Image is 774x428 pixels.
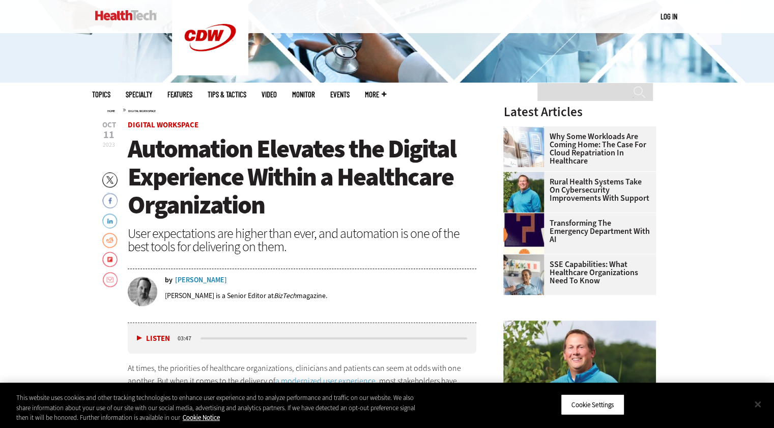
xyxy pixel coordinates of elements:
[128,277,157,306] img: Joe Kuehne
[175,277,227,284] a: [PERSON_NAME]
[503,213,544,254] img: illustration of question mark
[128,120,198,130] a: Digital Workspace
[128,132,456,222] span: Automation Elevates the Digital Experience Within a Healthcare Organization
[503,219,650,244] a: Transforming the Emergency Department with AI
[503,172,544,212] img: Jim Roeder
[16,393,426,423] div: This website uses cookies and other tracking technologies to enhance user experience and to analy...
[503,172,549,180] a: Jim Roeder
[292,91,315,98] a: MonITor
[165,277,173,284] span: by
[503,213,549,221] a: illustration of question mark
[503,126,549,135] a: Electronic health records
[503,260,650,285] a: SSE Capabilities: What Healthcare Organizations Need to Know
[330,91,350,98] a: Events
[661,12,677,21] a: Log in
[503,105,656,118] h3: Latest Articles
[208,91,246,98] a: Tips & Tactics
[172,67,248,78] a: CDW
[365,91,386,98] span: More
[503,178,650,202] a: Rural Health Systems Take On Cybersecurity Improvements with Support
[274,291,297,301] em: BizTech
[661,11,677,22] div: User menu
[126,91,152,98] span: Specialty
[128,109,156,113] a: Digital Workspace
[165,291,327,301] p: [PERSON_NAME] is a Senior Editor at magazine.
[503,254,549,262] a: Doctor speaking with patient
[128,323,477,354] div: media player
[747,393,769,415] button: Close
[183,413,220,422] a: More information about your privacy
[503,132,650,165] a: Why Some Workloads Are Coming Home: The Case for Cloud Repatriation in Healthcare
[128,362,477,401] p: At times, the priorities of healthcare organizations, clinicians and patients can seem at odds wi...
[128,227,477,253] div: User expectations are higher than ever, and automation is one of the best tools for delivering on...
[107,109,115,113] a: Home
[503,126,544,167] img: Electronic health records
[262,91,277,98] a: Video
[176,334,199,343] div: duration
[275,376,376,386] a: a modernized user experience
[561,394,624,415] button: Cookie Settings
[92,91,110,98] span: Topics
[102,121,116,129] span: Oct
[102,130,116,140] span: 11
[95,10,157,20] img: Home
[137,335,170,342] button: Listen
[167,91,192,98] a: Features
[103,141,115,149] span: 2023
[503,254,544,295] img: Doctor speaking with patient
